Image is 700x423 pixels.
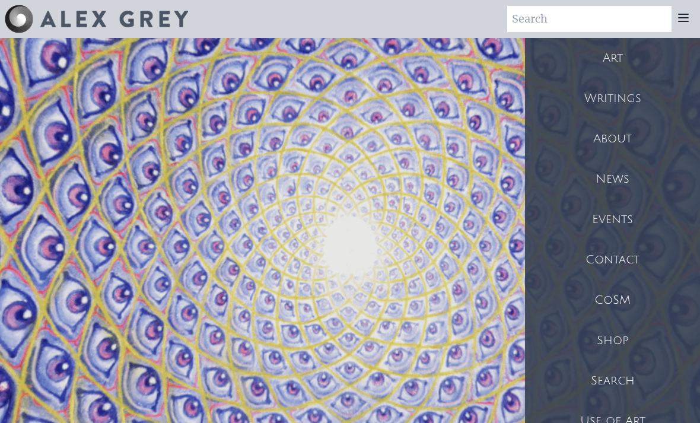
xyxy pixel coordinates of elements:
[525,361,700,401] a: Search
[525,78,700,119] a: Writings
[525,320,700,361] a: Shop
[525,119,700,159] a: About
[507,6,672,32] input: Search
[525,159,700,199] a: News
[525,280,700,320] a: CoSM
[525,240,700,280] a: Contact
[525,199,700,240] a: Events
[525,38,700,78] a: Art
